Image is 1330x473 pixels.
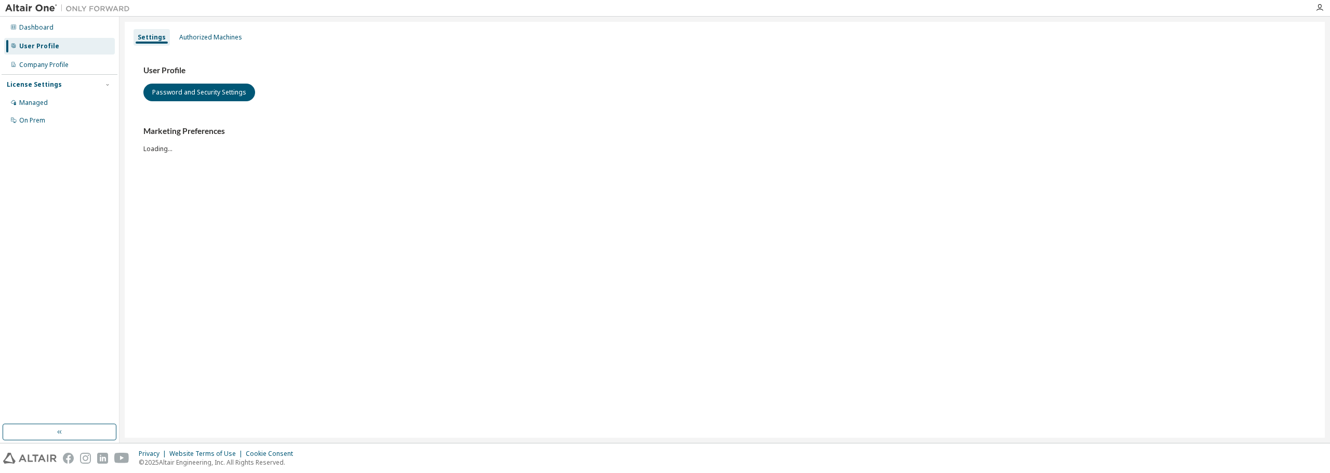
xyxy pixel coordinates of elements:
p: © 2025 Altair Engineering, Inc. All Rights Reserved. [139,458,299,467]
img: instagram.svg [80,453,91,464]
div: Authorized Machines [179,33,242,42]
img: altair_logo.svg [3,453,57,464]
div: Company Profile [19,61,69,69]
img: Altair One [5,3,135,13]
div: License Settings [7,80,62,89]
div: User Profile [19,42,59,50]
div: On Prem [19,116,45,125]
button: Password and Security Settings [143,84,255,101]
h3: Marketing Preferences [143,126,1306,137]
div: Privacy [139,450,169,458]
div: Dashboard [19,23,54,32]
div: Website Terms of Use [169,450,246,458]
div: Loading... [143,126,1306,153]
div: Managed [19,99,48,107]
h3: User Profile [143,65,1306,76]
img: linkedin.svg [97,453,108,464]
div: Settings [138,33,166,42]
img: facebook.svg [63,453,74,464]
img: youtube.svg [114,453,129,464]
div: Cookie Consent [246,450,299,458]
